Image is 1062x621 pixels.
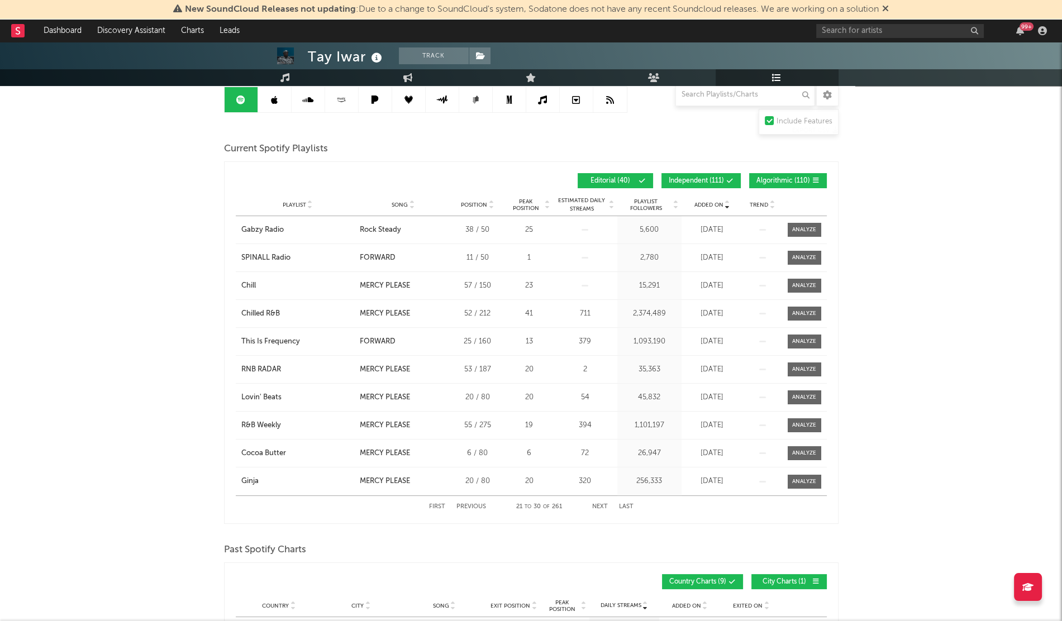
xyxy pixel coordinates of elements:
[592,504,608,510] button: Next
[241,420,354,431] a: R&B Weekly
[556,476,615,487] div: 320
[241,252,354,264] a: SPINALL Radio
[508,336,550,347] div: 13
[453,420,503,431] div: 55 / 275
[508,392,550,403] div: 20
[620,280,679,292] div: 15,291
[749,173,827,188] button: Algorithmic(110)
[241,364,354,375] a: RNB RADAR
[456,504,486,510] button: Previous
[672,603,701,609] span: Added On
[241,448,354,459] a: Cocoa Butter
[241,392,282,403] div: Lovin' Beats
[360,308,410,319] div: MERCY PLEASE
[508,500,570,514] div: 21 30 261
[1020,22,1034,31] div: 99 +
[89,20,173,42] a: Discovery Assistant
[508,252,550,264] div: 1
[351,603,364,609] span: City
[543,504,550,509] span: of
[669,178,724,184] span: Independent ( 111 )
[620,364,679,375] div: 35,363
[684,280,740,292] div: [DATE]
[508,448,550,459] div: 6
[620,448,679,459] div: 26,947
[556,308,615,319] div: 711
[360,476,410,487] div: MERCY PLEASE
[619,504,634,510] button: Last
[241,280,256,292] div: Chill
[453,280,503,292] div: 57 / 150
[185,5,879,14] span: : Due to a change to SoundCloud's system, Sodatone does not have any recent Soundcloud releases. ...
[224,142,328,156] span: Current Spotify Playlists
[241,476,259,487] div: Ginja
[675,84,815,106] input: Search Playlists/Charts
[399,47,469,64] button: Track
[490,603,530,609] span: Exit Position
[241,252,290,264] div: SPINALL Radio
[508,198,544,212] span: Peak Position
[360,420,410,431] div: MERCY PLEASE
[453,392,503,403] div: 20 / 80
[777,115,832,128] div: Include Features
[684,476,740,487] div: [DATE]
[694,202,723,208] span: Added On
[661,173,741,188] button: Independent(111)
[508,224,550,236] div: 25
[453,476,503,487] div: 20 / 80
[262,603,289,609] span: Country
[620,198,672,212] span: Playlist Followers
[601,601,641,610] span: Daily Streams
[453,336,503,347] div: 25 / 160
[750,202,768,208] span: Trend
[360,336,396,347] div: FORWARD
[508,280,550,292] div: 23
[241,392,354,403] a: Lovin' Beats
[429,504,445,510] button: First
[212,20,247,42] a: Leads
[816,24,984,38] input: Search for artists
[882,5,889,14] span: Dismiss
[433,603,449,609] span: Song
[241,476,354,487] a: Ginja
[241,224,354,236] a: Gabzy Radio
[224,543,306,557] span: Past Spotify Charts
[241,280,354,292] a: Chill
[751,574,827,589] button: City Charts(1)
[360,224,401,236] div: Rock Steady
[453,224,503,236] div: 38 / 50
[453,448,503,459] div: 6 / 80
[620,252,679,264] div: 2,780
[585,178,636,184] span: Editorial ( 40 )
[556,392,615,403] div: 54
[684,392,740,403] div: [DATE]
[756,178,810,184] span: Algorithmic ( 110 )
[684,252,740,264] div: [DATE]
[620,476,679,487] div: 256,333
[36,20,89,42] a: Dashboard
[684,336,740,347] div: [DATE]
[1016,26,1024,35] button: 99+
[545,599,580,613] span: Peak Position
[508,420,550,431] div: 19
[620,336,679,347] div: 1,093,190
[556,448,615,459] div: 72
[360,280,410,292] div: MERCY PLEASE
[684,364,740,375] div: [DATE]
[662,574,743,589] button: Country Charts(9)
[620,308,679,319] div: 2,374,489
[556,197,608,213] span: Estimated Daily Streams
[556,336,615,347] div: 379
[684,308,740,319] div: [DATE]
[241,308,354,319] a: Chilled R&B
[453,364,503,375] div: 53 / 187
[283,202,306,208] span: Playlist
[241,364,281,375] div: RNB RADAR
[173,20,212,42] a: Charts
[453,252,503,264] div: 11 / 50
[733,603,763,609] span: Exited On
[508,364,550,375] div: 20
[684,420,740,431] div: [DATE]
[241,420,281,431] div: R&B Weekly
[241,224,284,236] div: Gabzy Radio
